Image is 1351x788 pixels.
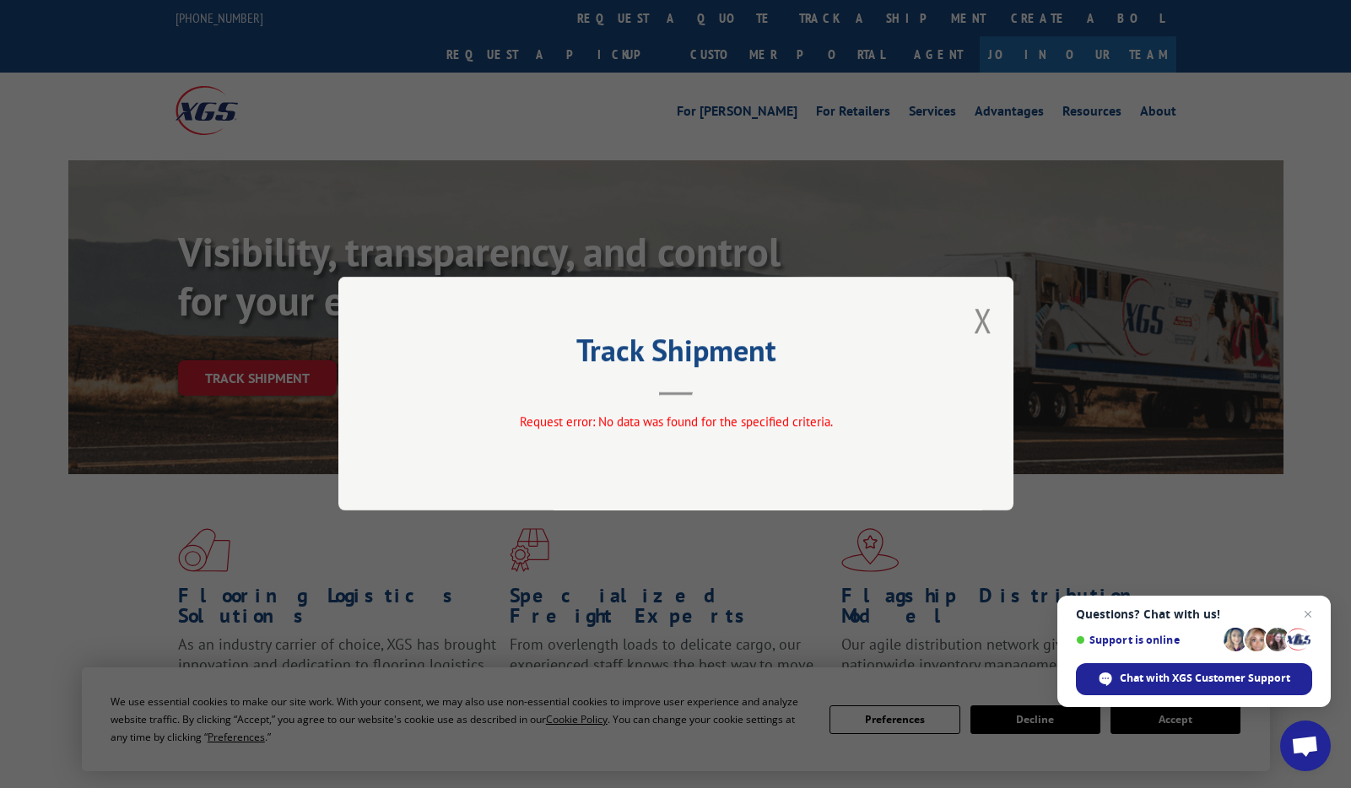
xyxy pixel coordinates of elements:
[1280,721,1331,771] div: Open chat
[1298,604,1318,624] span: Close chat
[1120,671,1290,686] span: Chat with XGS Customer Support
[519,414,832,430] span: Request error: No data was found for the specified criteria.
[423,338,929,370] h2: Track Shipment
[1076,663,1312,695] div: Chat with XGS Customer Support
[1076,607,1312,621] span: Questions? Chat with us!
[974,298,992,343] button: Close modal
[1076,634,1218,646] span: Support is online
